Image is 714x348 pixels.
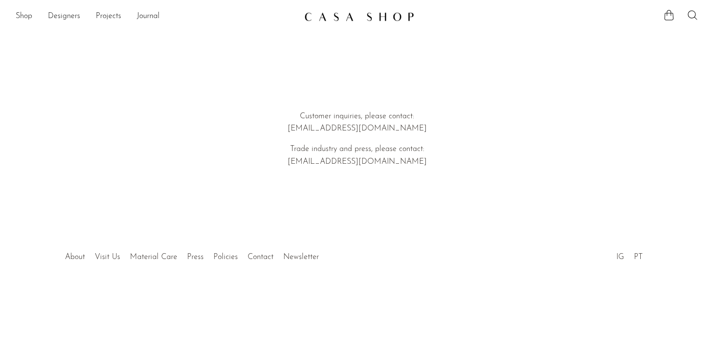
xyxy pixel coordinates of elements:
a: Press [187,253,204,261]
a: PT [634,253,643,261]
a: Designers [48,10,80,23]
ul: NEW HEADER MENU [16,8,296,25]
ul: Social Medias [611,245,648,264]
a: Projects [96,10,121,23]
a: Contact [248,253,273,261]
p: Trade industry and press, please contact: [EMAIL_ADDRESS][DOMAIN_NAME] [217,143,497,168]
a: Journal [137,10,160,23]
a: Material Care [130,253,177,261]
p: Customer inquiries, please contact: [EMAIL_ADDRESS][DOMAIN_NAME] [217,110,497,135]
nav: Desktop navigation [16,8,296,25]
a: Visit Us [95,253,120,261]
a: IG [616,253,624,261]
a: About [65,253,85,261]
a: Shop [16,10,32,23]
a: Policies [213,253,238,261]
ul: Quick links [60,245,324,264]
